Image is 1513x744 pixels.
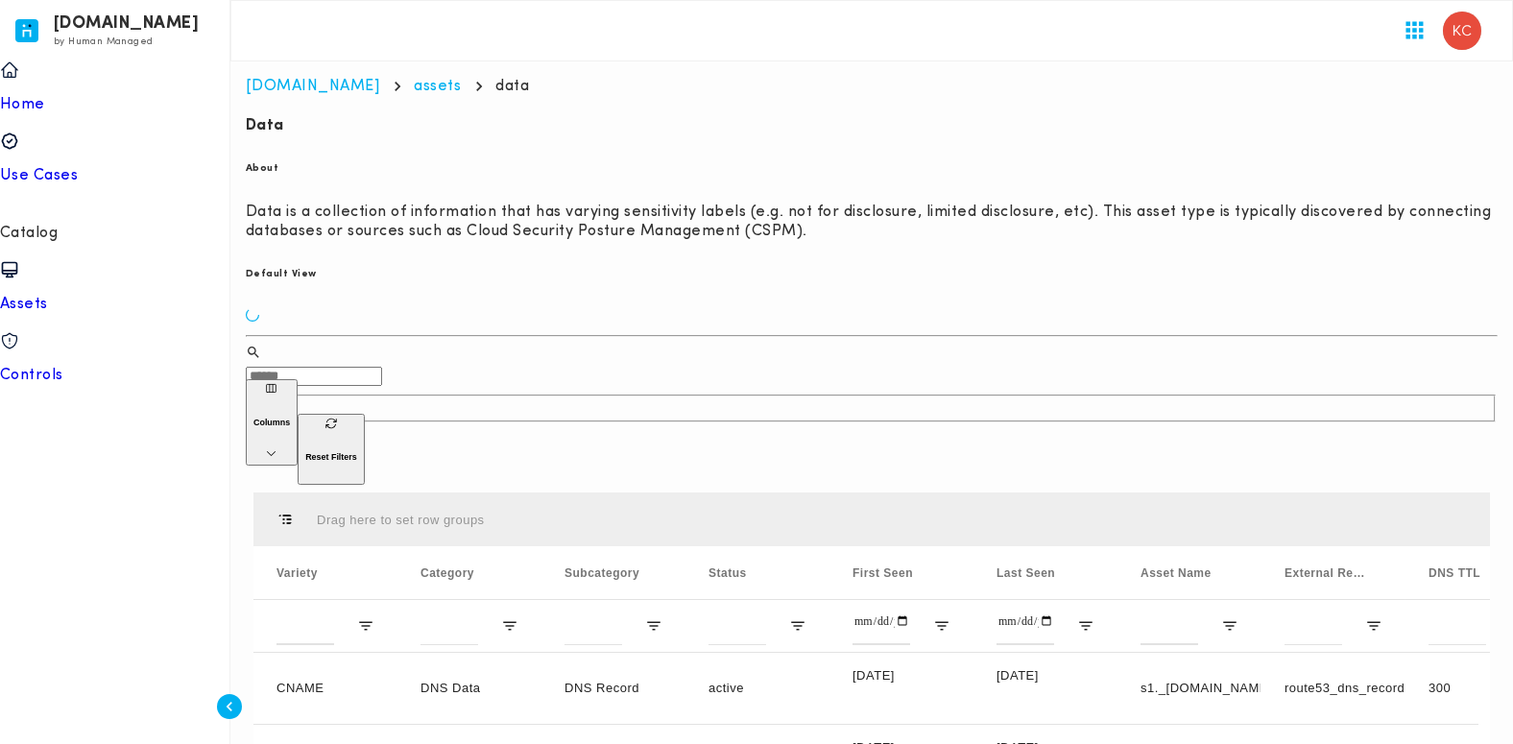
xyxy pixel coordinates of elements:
span: Drag here to set row groups [317,513,485,527]
img: invicta.io [15,19,38,42]
h6: About [246,159,1498,179]
span: Asset Name [1141,566,1212,580]
p: s1._[DOMAIN_NAME]. [1141,666,1238,709]
input: First Seen Filter Input [853,607,910,645]
h4: Data [246,116,1498,135]
span: Last Seen [997,566,1055,580]
span: by Human Managed [54,36,153,47]
p: CNAME [276,666,374,709]
div: [DATE] [973,653,1117,724]
button: Columns [246,379,298,466]
input: Asset Name Filter Input [1141,607,1198,645]
p: Data is a collection of information that has varying sensitivity labels (e.g. not for disclosure,... [246,203,1498,241]
span: Subcategory [564,566,639,580]
h6: Default View [246,265,1498,284]
button: Open Filter Menu [1077,617,1094,635]
input: Last Seen Filter Input [997,607,1054,645]
span: First Seen [853,566,913,580]
button: Open Filter Menu [1365,617,1382,635]
button: Reset Filters [298,414,365,485]
span: Variety [276,566,318,580]
p: route53_dns_records [1285,666,1382,709]
input: Variety Filter Input [276,607,334,645]
button: Open Filter Menu [1221,617,1238,635]
span: External References [1285,566,1365,580]
button: Open Filter Menu [645,617,662,635]
h6: [DOMAIN_NAME] [54,17,200,31]
div: Row Groups [317,513,485,527]
span: Category [420,566,474,580]
h6: Columns [253,418,290,427]
button: Open Filter Menu [789,617,806,635]
h6: Reset Filters [305,452,357,462]
p: data [496,77,530,96]
div: [DATE] [829,653,973,724]
p: DNS Record [564,666,662,709]
button: Open Filter Menu [501,617,518,635]
p: active [708,666,806,709]
span: Status [708,566,747,580]
span: DNS TTL [1429,566,1480,580]
button: Open Filter Menu [357,617,374,635]
a: assets [415,79,462,94]
button: User [1435,4,1489,58]
nav: breadcrumb [246,77,1498,96]
button: Open Filter Menu [933,617,950,635]
p: DNS Data [420,666,518,709]
a: [DOMAIN_NAME] [246,79,380,94]
img: Kristofferson Campilan [1443,12,1481,50]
